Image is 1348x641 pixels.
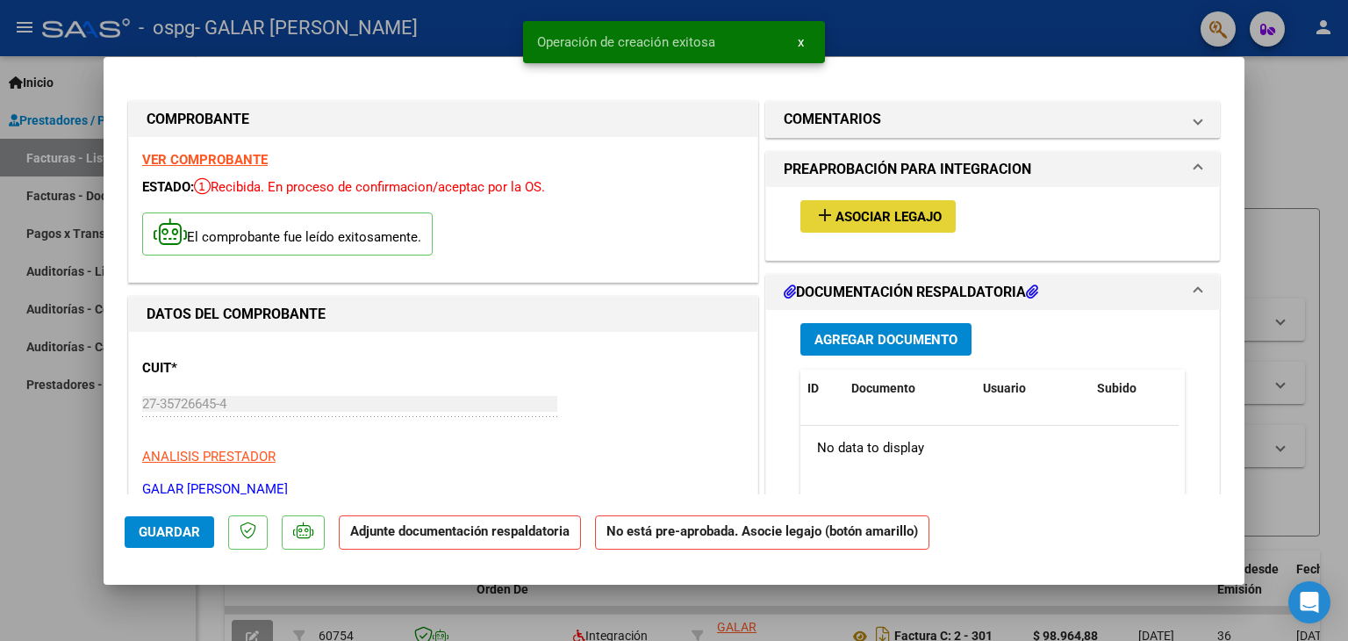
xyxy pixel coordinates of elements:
[800,200,956,233] button: Asociar Legajo
[983,381,1026,395] span: Usuario
[766,102,1219,137] mat-expansion-panel-header: COMENTARIOS
[142,479,744,500] p: GALAR [PERSON_NAME]
[1288,581,1330,623] div: Open Intercom Messenger
[798,34,804,50] span: x
[807,381,819,395] span: ID
[1097,381,1136,395] span: Subido
[350,523,570,539] strong: Adjunte documentación respaldatoria
[142,358,323,378] p: CUIT
[139,524,200,540] span: Guardar
[835,209,942,225] span: Asociar Legajo
[800,370,844,407] datatable-header-cell: ID
[147,306,326,322] strong: DATOS DEL COMPROBANTE
[142,449,276,465] span: ANALISIS PRESTADOR
[844,370,976,407] datatable-header-cell: Documento
[784,109,881,130] h1: COMENTARIOS
[766,187,1219,260] div: PREAPROBACIÓN PARA INTEGRACION
[766,275,1219,310] mat-expansion-panel-header: DOCUMENTACIÓN RESPALDATORIA
[800,323,972,356] button: Agregar Documento
[800,426,1179,470] div: No data to display
[142,212,433,256] p: El comprobante fue leído exitosamente.
[142,152,268,168] a: VER COMPROBANTE
[194,179,545,195] span: Recibida. En proceso de confirmacion/aceptac por la OS.
[766,152,1219,187] mat-expansion-panel-header: PREAPROBACIÓN PARA INTEGRACION
[1178,370,1266,407] datatable-header-cell: Acción
[784,282,1038,303] h1: DOCUMENTACIÓN RESPALDATORIA
[142,179,194,195] span: ESTADO:
[851,381,915,395] span: Documento
[537,33,715,51] span: Operación de creación exitosa
[976,370,1090,407] datatable-header-cell: Usuario
[814,332,957,348] span: Agregar Documento
[1090,370,1178,407] datatable-header-cell: Subido
[147,111,249,127] strong: COMPROBANTE
[125,516,214,548] button: Guardar
[595,515,929,550] strong: No está pre-aprobada. Asocie legajo (botón amarillo)
[814,205,835,226] mat-icon: add
[784,159,1031,180] h1: PREAPROBACIÓN PARA INTEGRACION
[784,26,818,58] button: x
